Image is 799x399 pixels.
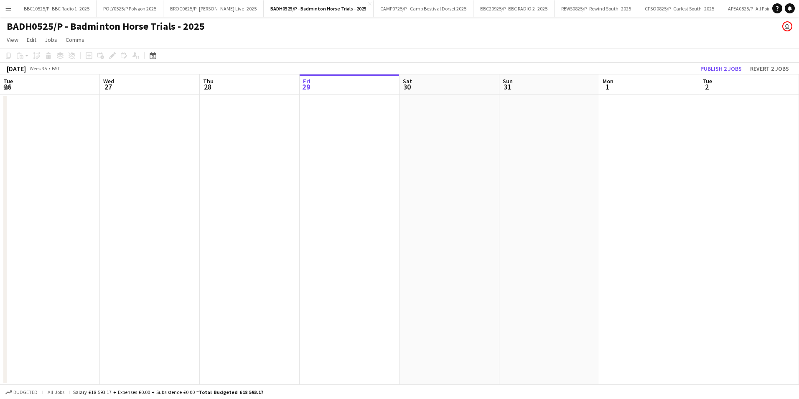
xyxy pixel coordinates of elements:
[73,389,263,395] div: Salary £18 593.17 + Expenses £0.00 + Subsistence £0.00 =
[3,77,13,85] span: Tue
[747,63,792,74] button: Revert 2 jobs
[501,82,513,92] span: 31
[28,65,48,72] span: Week 35
[103,77,114,85] span: Wed
[52,65,60,72] div: BST
[27,36,36,43] span: Edit
[199,389,263,395] span: Total Budgeted £18 593.17
[603,77,613,85] span: Mon
[66,36,84,43] span: Comms
[7,36,18,43] span: View
[13,389,38,395] span: Budgeted
[601,82,613,92] span: 1
[303,77,310,85] span: Fri
[102,82,114,92] span: 27
[2,82,13,92] span: 26
[23,34,40,45] a: Edit
[97,0,163,17] button: POLY0525/P Polygon 2025
[203,77,214,85] span: Thu
[62,34,88,45] a: Comms
[7,20,205,33] h1: BADH0525/P - Badminton Horse Trials - 2025
[403,77,412,85] span: Sat
[163,0,264,17] button: BROC0625/P- [PERSON_NAME] Live- 2025
[46,389,66,395] span: All jobs
[402,82,412,92] span: 30
[374,0,473,17] button: CAMP0725/P - Camp Bestival Dorset 2025
[701,82,712,92] span: 2
[638,0,721,17] button: CFSO0825/P- Carfest South- 2025
[202,82,214,92] span: 28
[782,21,792,31] app-user-avatar: Grace Shorten
[17,0,97,17] button: BBC10525/P- BBC Radio 1- 2025
[302,82,310,92] span: 29
[555,0,638,17] button: REWS0825/P- Rewind South- 2025
[4,388,39,397] button: Budgeted
[503,77,513,85] span: Sun
[45,36,57,43] span: Jobs
[7,64,26,73] div: [DATE]
[473,0,555,17] button: BBC20925/P- BBC RADIO 2- 2025
[3,34,22,45] a: View
[264,0,374,17] button: BADH0525/P - Badminton Horse Trials - 2025
[697,63,745,74] button: Publish 2 jobs
[702,77,712,85] span: Tue
[41,34,61,45] a: Jobs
